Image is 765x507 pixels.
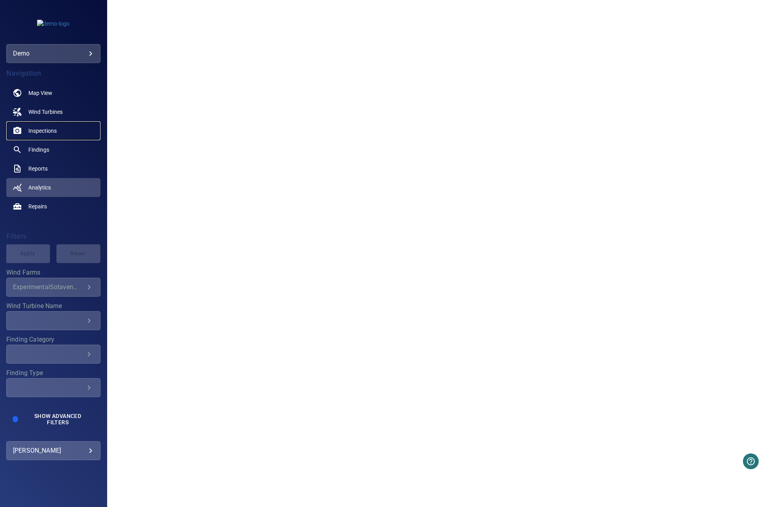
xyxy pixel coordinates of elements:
a: inspections noActive [6,121,100,140]
label: Finding Category [6,336,100,343]
span: Reports [28,165,48,173]
label: Wind Farms [6,269,100,276]
a: analytics active [6,178,100,197]
div: demo [13,47,94,60]
label: Finding Type [6,370,100,376]
a: reports noActive [6,159,100,178]
div: Wind Turbine Name [6,311,100,330]
img: demo-logo [37,20,69,28]
span: Findings [28,146,49,154]
div: [PERSON_NAME] [13,444,94,457]
h4: Navigation [6,69,100,77]
span: Map View [28,89,52,97]
a: repairs noActive [6,197,100,216]
a: findings noActive [6,140,100,159]
div: Wind Farms [6,278,100,297]
span: Inspections [28,127,57,135]
span: Show Advanced Filters [26,413,89,425]
button: Show Advanced Filters [21,410,94,429]
h4: Filters [6,232,100,240]
div: Finding Category [6,345,100,364]
div: Finding Type [6,378,100,397]
div: ExperimentalSotavento [13,283,84,291]
label: Wind Turbine Name [6,303,100,309]
span: Repairs [28,202,47,210]
div: demo [6,44,100,63]
a: map noActive [6,84,100,102]
a: windturbines noActive [6,102,100,121]
span: Wind Turbines [28,108,63,116]
span: Analytics [28,184,51,191]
